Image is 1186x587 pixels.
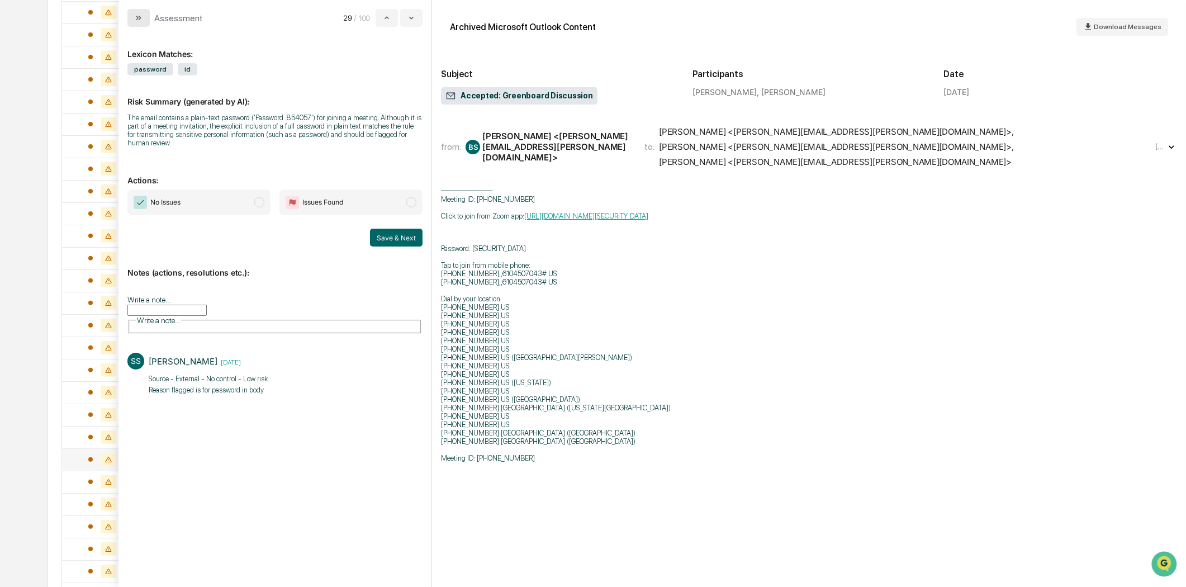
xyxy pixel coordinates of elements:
div: Assessment [154,13,203,23]
button: Download Messages [1076,18,1168,36]
p: Notes (actions, resolutions etc.): [127,254,423,277]
h2: Date [943,69,1177,79]
span: Preclearance [22,141,72,152]
span: Attestations [92,141,139,152]
div: SS [127,353,144,370]
span: to: [644,141,654,152]
span: Accepted: Greenboard Discussion [445,91,593,102]
div: BS [466,140,480,154]
div: [PERSON_NAME] <[PERSON_NAME][EMAIL_ADDRESS][PERSON_NAME][DOMAIN_NAME]> [659,157,1012,167]
label: Write a note... [127,295,170,304]
span: Download Messages [1094,23,1161,31]
div: 🔎 [11,163,20,172]
a: [URL][DOMAIN_NAME][SECURITY_DATA] [524,212,648,220]
span: / 100 [354,13,373,22]
input: Clear [29,51,184,63]
a: 🗄️Attestations [77,136,143,157]
div: 🖐️ [11,142,20,151]
div: [DATE] [943,87,969,97]
a: Powered byPylon [79,189,135,198]
div: [PERSON_NAME] [149,356,217,367]
div: [PERSON_NAME], [PERSON_NAME] [692,87,926,97]
time: Thursday, July 17, 2025 at 9:08:13 AM [1155,143,1166,151]
div: Archived Microsoft Outlook Content [450,22,596,32]
div: Lexicon Matches: [127,36,423,59]
span: Data Lookup [22,162,70,173]
span: Write a note... [137,316,180,325]
span: id [178,63,197,75]
span: Issues Found [302,197,343,208]
img: Flag [286,196,299,209]
p: Source - External - No control - Low risk Reason flagged is for password in body [149,373,268,395]
a: 🖐️Preclearance [7,136,77,157]
span: from: [441,141,461,152]
img: 1746055101610-c473b297-6a78-478c-a979-82029cc54cd1 [11,86,31,106]
span: No Issues [150,197,181,208]
time: Tuesday, August 12, 2025 at 12:19:00 PM [217,357,241,366]
div: [PERSON_NAME] <[PERSON_NAME][EMAIL_ADDRESS][PERSON_NAME][DOMAIN_NAME]> [482,131,631,163]
div: We're available if you need us! [38,97,141,106]
span: Pylon [111,190,135,198]
span: 29 [343,13,352,22]
p: Actions: [127,162,423,185]
p: Risk Summary (generated by AI): [127,83,423,106]
span: password [127,63,173,75]
a: 🔎Data Lookup [7,158,75,178]
div: [PERSON_NAME] <[PERSON_NAME][EMAIL_ADDRESS][PERSON_NAME][DOMAIN_NAME]> , [659,141,1014,152]
img: Checkmark [134,196,147,209]
button: Save & Next [370,229,423,247]
iframe: Open customer support [1150,550,1180,580]
p: How can we help? [11,23,203,41]
h2: Participants [692,69,926,79]
div: 🗄️ [81,142,90,151]
div: The email contains a plain-text password ('Password: 854057') for joining a meeting. Although it ... [127,113,423,147]
p: ────────── Meeting ID: [PHONE_NUMBER] Click to join from Zoom app: [441,186,1177,220]
h2: Subject [441,69,675,79]
div: Start new chat [38,86,183,97]
button: Start new chat [190,89,203,102]
div: [PERSON_NAME] <[PERSON_NAME][EMAIL_ADDRESS][PERSON_NAME][DOMAIN_NAME]> , [659,126,1014,137]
